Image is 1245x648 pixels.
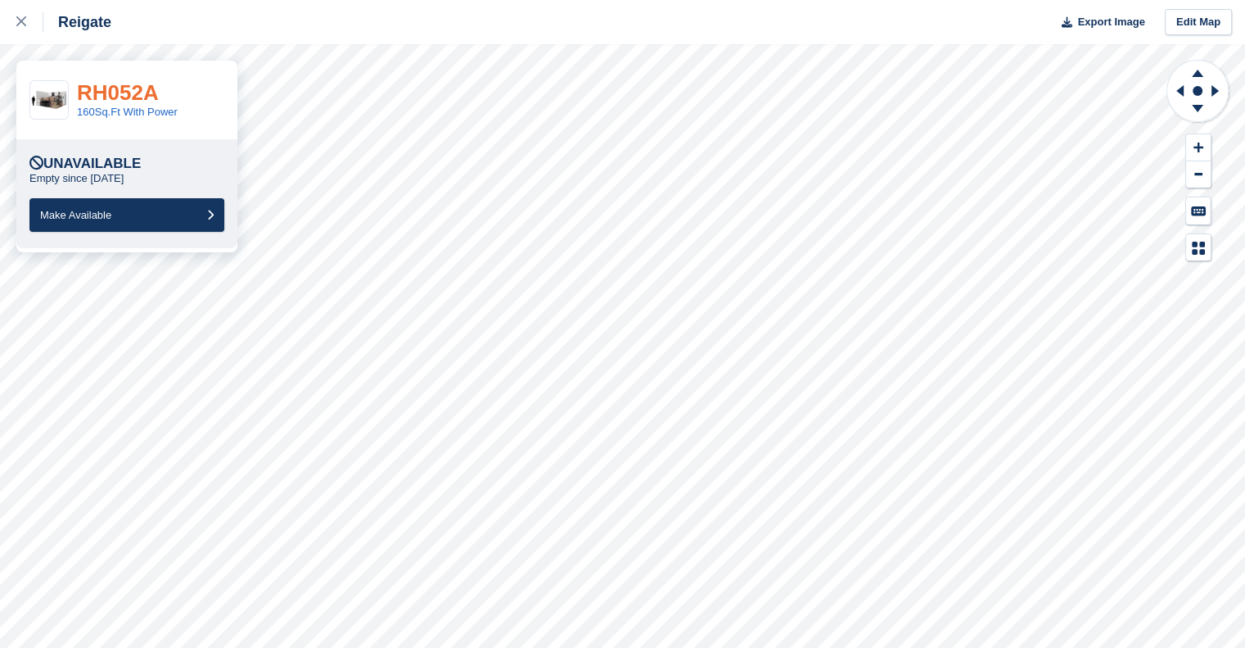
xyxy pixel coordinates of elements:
[1165,9,1232,36] a: Edit Map
[1186,161,1211,188] button: Zoom Out
[1186,134,1211,161] button: Zoom In
[29,172,124,185] p: Empty since [DATE]
[40,209,111,221] span: Make Available
[30,86,68,115] img: 150-sqft-unit.jpg
[1052,9,1145,36] button: Export Image
[29,198,224,232] button: Make Available
[77,80,159,105] a: RH052A
[1186,197,1211,224] button: Keyboard Shortcuts
[1186,234,1211,261] button: Map Legend
[77,106,178,118] a: 160Sq.Ft With Power
[43,12,111,32] div: Reigate
[1077,14,1144,30] span: Export Image
[29,156,141,172] div: Unavailable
